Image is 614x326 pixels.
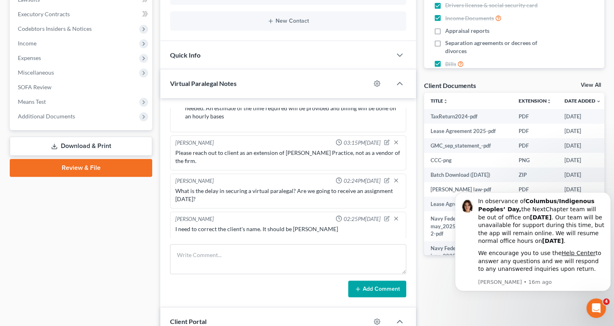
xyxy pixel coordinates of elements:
div: In the notes section below please provide a description of the post-petition work needed. An esti... [185,96,401,120]
td: [PERSON_NAME] law-pdf [424,182,512,197]
span: Virtual Paralegal Notes [170,79,237,87]
span: Codebtors Insiders & Notices [18,25,92,32]
span: Expenses [18,54,41,61]
span: Appraisal reports [445,27,489,35]
td: Lease Agreement 2025-pdf [424,197,512,211]
div: What is the delay in securing a virtual paralegal? Are we going to receive an assignment [DATE]? [175,187,401,203]
td: TaxReturn2024-pdf [424,109,512,124]
a: Executory Contracts [11,7,152,21]
div: I need to correct the client's name. It should be [PERSON_NAME] [175,225,401,233]
td: PNG [512,153,558,167]
span: Income [18,40,37,47]
span: Bills [445,60,456,68]
a: View All [581,82,601,88]
iframe: Intercom live chat [586,298,606,318]
a: Review & File [10,159,152,177]
div: [PERSON_NAME] [175,215,214,223]
span: 03:15PM[DATE] [344,139,381,147]
td: Lease Agreement 2025-pdf [424,124,512,138]
i: unfold_more [547,99,552,104]
td: [DATE] [558,167,608,182]
a: SOFA Review [11,80,152,94]
a: Extensionunfold_more [519,98,552,104]
td: [DATE] [558,153,608,167]
span: Separation agreements or decrees of divorces [445,39,552,55]
span: Means Test [18,98,46,105]
td: PDF [512,124,558,138]
td: Navy Federal may_2025_monthly_statement 2-pdf [424,211,512,241]
span: Miscellaneous [18,69,54,76]
td: Batch Download ([DATE]) [424,167,512,182]
span: Executory Contracts [18,11,70,17]
span: 02:25PM[DATE] [344,215,381,223]
td: [DATE] [558,109,608,124]
td: CCC-png [424,153,512,167]
div: [PERSON_NAME] [175,177,214,185]
span: Client Portal [170,317,207,325]
span: Additional Documents [18,113,75,120]
i: unfold_more [443,99,448,104]
div: Client Documents [424,81,476,90]
i: expand_more [596,99,601,104]
span: 02:24PM[DATE] [344,177,381,185]
div: Please reach out to client as an extension of [PERSON_NAME] Practice, not as a vendor of the firm. [175,149,401,165]
td: PDF [512,138,558,153]
td: Navy Federal june_2025_monthly_statement 2-png [424,241,512,271]
td: ZIP [512,167,558,182]
td: [DATE] [558,138,608,153]
a: Download & Print [10,137,152,156]
span: 4 [603,298,610,305]
button: Add Comment [348,281,406,298]
button: New Contact [177,18,400,24]
span: Drivers license & social security card [445,1,538,9]
span: Quick Info [170,51,200,59]
a: Date Added expand_more [564,98,601,104]
span: SOFA Review [18,84,52,90]
td: PDF [512,109,558,124]
td: [DATE] [558,124,608,138]
a: Titleunfold_more [431,98,448,104]
span: Income Documents [445,14,494,22]
td: GMC_sep_statement_-pdf [424,138,512,153]
div: [PERSON_NAME] [175,139,214,147]
iframe: Intercom notifications message [452,182,614,322]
